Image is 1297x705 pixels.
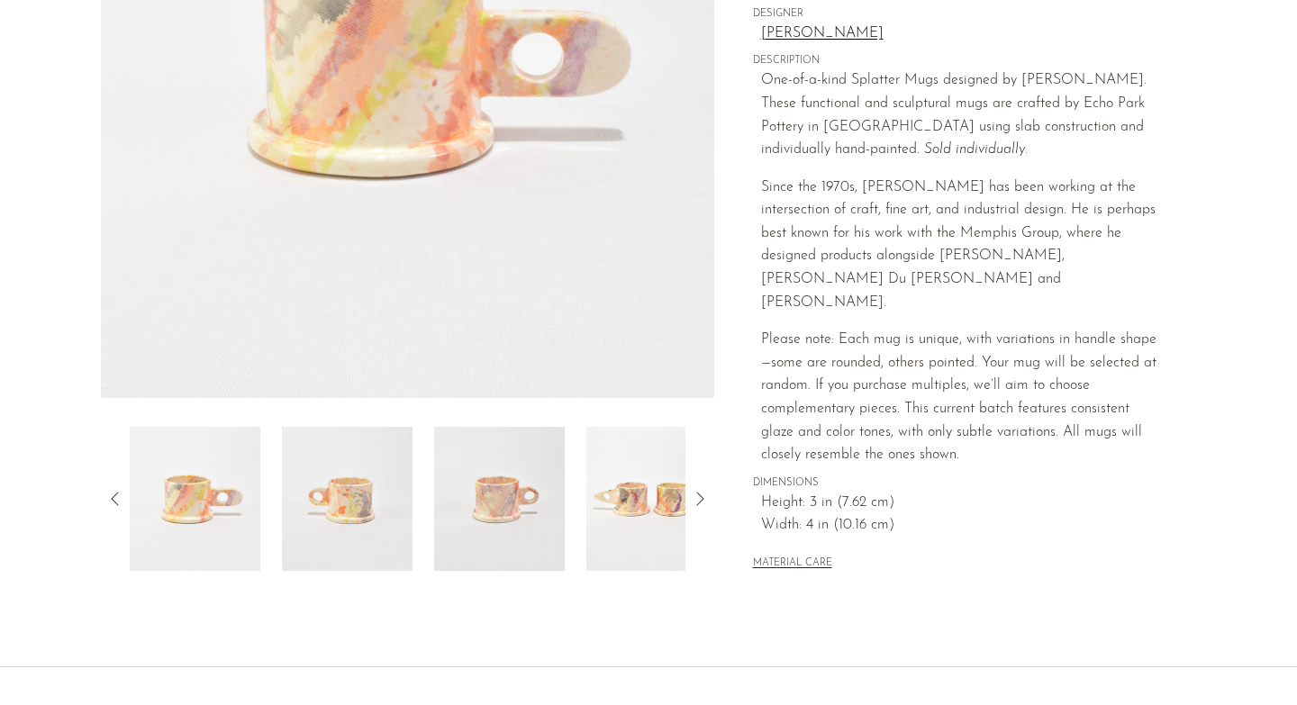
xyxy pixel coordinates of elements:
img: Splatter Mug [282,427,413,571]
p: Please note: Each mug is unique, with variations in handle shape—some are rounded, others pointed... [761,329,1158,467]
a: [PERSON_NAME] [761,23,1158,46]
button: MATERIAL CARE [753,557,832,571]
img: Splatter Mug [434,427,565,571]
img: Splatter Mug [586,427,717,571]
span: Since the 1970s, [PERSON_NAME] has been working at the intersection of craft, fine art, and indus... [761,180,1156,310]
img: Splatter Mug [130,427,260,571]
span: Sold individually. [924,142,1028,157]
span: DESIGNER [753,6,1158,23]
span: One-of-a-kind Splatter Mugs designed by [PERSON_NAME]. These functional and sculptural mugs are c... [761,73,1147,157]
span: Height: 3 in (7.62 cm) [761,492,1158,515]
span: Width: 4 in (10.16 cm) [761,514,1158,538]
span: DESCRIPTION [753,53,1158,69]
span: DIMENSIONS [753,475,1158,492]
